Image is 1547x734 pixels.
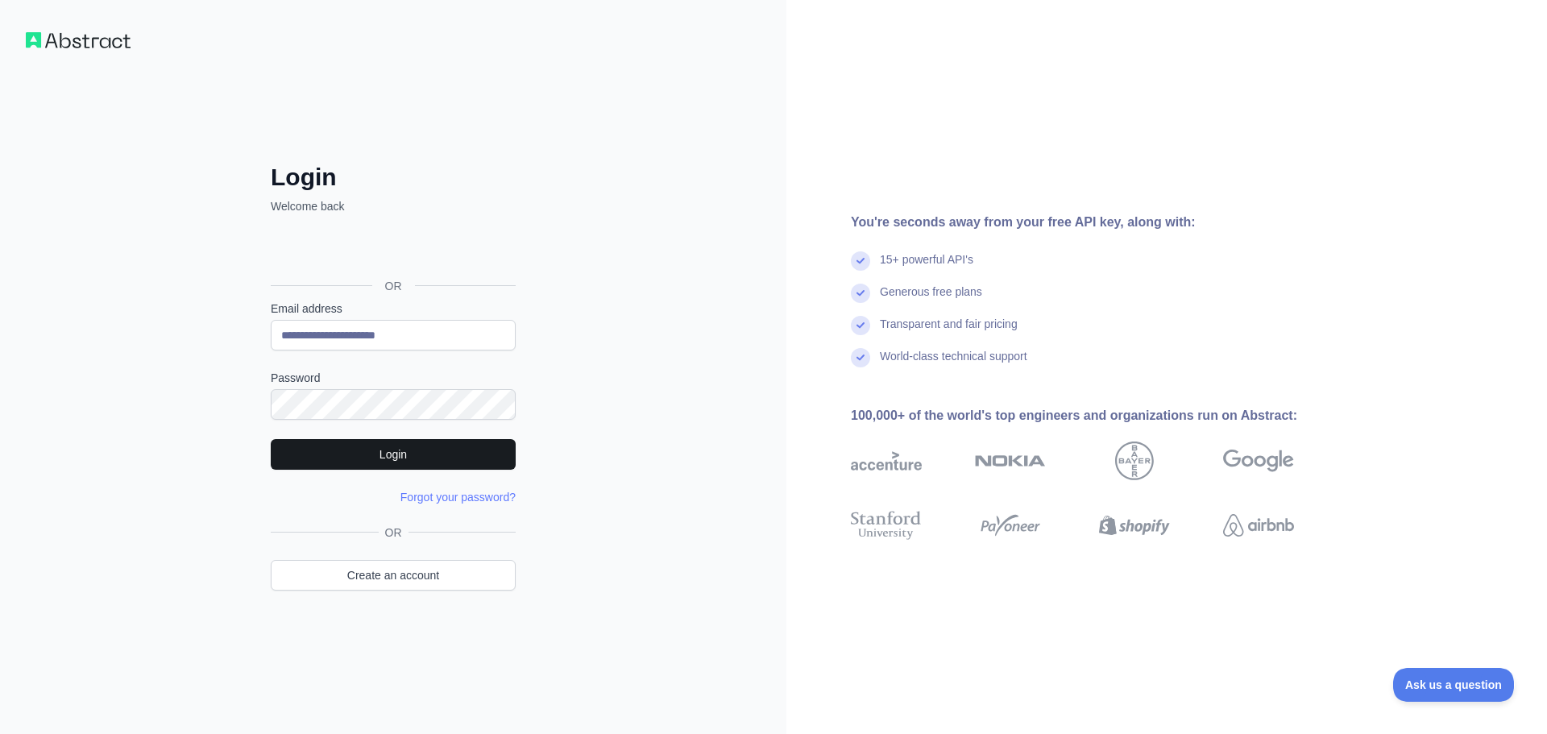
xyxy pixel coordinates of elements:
[263,232,521,267] iframe: Bouton "Se connecter avec Google"
[271,439,516,470] button: Login
[975,442,1046,480] img: nokia
[880,284,982,316] div: Generous free plans
[1223,442,1294,480] img: google
[851,348,870,367] img: check mark
[851,406,1346,425] div: 100,000+ of the world's top engineers and organizations run on Abstract:
[1099,508,1170,543] img: shopify
[880,251,973,284] div: 15+ powerful API's
[271,301,516,317] label: Email address
[1115,442,1154,480] img: bayer
[1223,508,1294,543] img: airbnb
[400,491,516,504] a: Forgot your password?
[880,348,1027,380] div: World-class technical support
[975,508,1046,543] img: payoneer
[851,316,870,335] img: check mark
[271,370,516,386] label: Password
[271,198,516,214] p: Welcome back
[880,316,1018,348] div: Transparent and fair pricing
[851,251,870,271] img: check mark
[851,213,1346,232] div: You're seconds away from your free API key, along with:
[372,278,415,294] span: OR
[851,508,922,543] img: stanford university
[26,32,131,48] img: Workflow
[851,442,922,480] img: accenture
[851,284,870,303] img: check mark
[1393,668,1515,702] iframe: Toggle Customer Support
[271,163,516,192] h2: Login
[271,560,516,591] a: Create an account
[379,525,409,541] span: OR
